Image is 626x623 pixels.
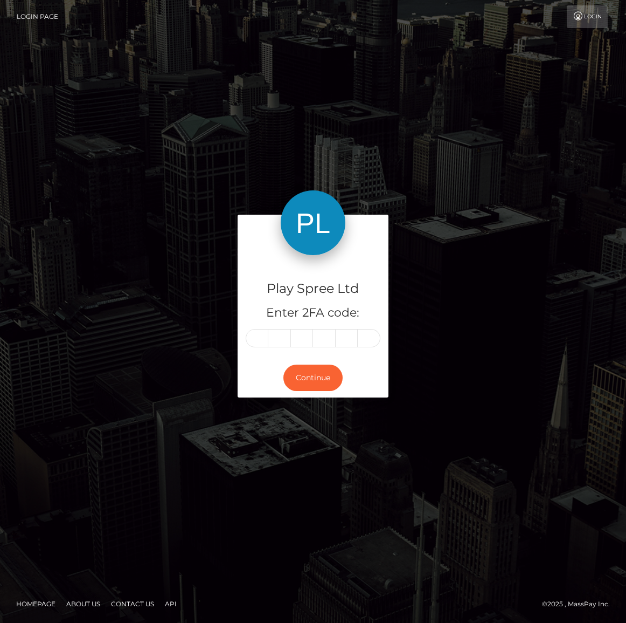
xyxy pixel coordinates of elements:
[17,5,58,28] a: Login Page
[246,279,380,298] h4: Play Spree Ltd
[12,595,60,612] a: Homepage
[283,365,343,391] button: Continue
[107,595,158,612] a: Contact Us
[542,598,618,610] div: © 2025 , MassPay Inc.
[161,595,181,612] a: API
[246,305,380,321] h5: Enter 2FA code:
[62,595,105,612] a: About Us
[567,5,608,28] a: Login
[281,190,345,255] img: Play Spree Ltd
